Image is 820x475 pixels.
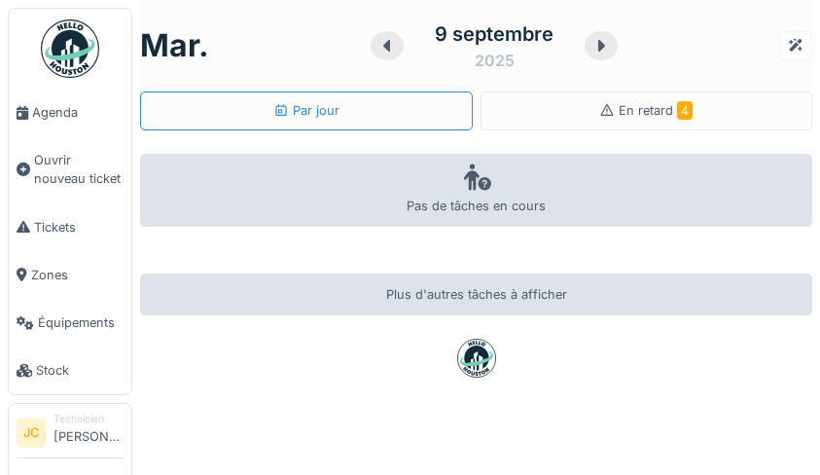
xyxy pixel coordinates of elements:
span: Stock [36,361,124,380]
div: Pas de tâches en cours [140,154,812,227]
h1: mar. [140,27,209,64]
li: JC [17,419,46,448]
span: Ouvrir nouveau ticket [34,151,124,188]
div: 2025 [475,49,515,72]
span: 4 [677,101,693,120]
a: Ouvrir nouveau ticket [9,136,131,202]
span: Tickets [34,218,124,237]
div: Plus d'autres tâches à afficher [140,274,812,315]
a: Agenda [9,89,131,136]
div: 9 septembre [435,19,553,49]
a: Stock [9,347,131,394]
img: badge-BVDL4wpA.svg [457,339,496,378]
a: Équipements [9,299,131,347]
a: Tickets [9,203,131,251]
span: Zones [31,266,124,284]
span: Équipements [38,313,124,332]
li: [PERSON_NAME] [53,412,124,454]
a: Zones [9,251,131,299]
span: En retard [619,103,693,118]
a: JC Technicien[PERSON_NAME] [17,412,124,458]
span: Agenda [32,103,124,122]
div: Par jour [273,101,339,120]
img: Badge_color-CXgf-gQk.svg [41,19,99,78]
div: Technicien [53,412,124,426]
